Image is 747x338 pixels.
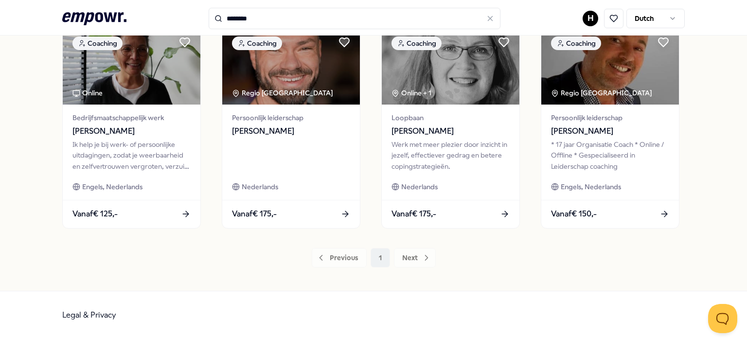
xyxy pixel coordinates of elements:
div: Ik help je bij werk- of persoonlijke uitdagingen, zodat je weerbaarheid en zelfvertrouwen vergrot... [72,139,191,172]
div: Online + 1 [391,88,431,98]
a: package imageCoachingOnlineBedrijfsmaatschappelijk werk[PERSON_NAME]Ik help je bij werk- of perso... [62,26,201,229]
div: * 17 jaar Organisatie Coach * Online / Offline * Gespecialiseerd in Leiderschap coaching [551,139,669,172]
div: Coaching [391,36,442,50]
span: Vanaf € 175,- [391,208,436,220]
div: Coaching [72,36,123,50]
span: Persoonlijk leiderschap [551,112,669,123]
span: Persoonlijk leiderschap [232,112,350,123]
span: Vanaf € 175,- [232,208,277,220]
img: package image [541,27,679,105]
a: package imageCoachingRegio [GEOGRAPHIC_DATA] Persoonlijk leiderschap[PERSON_NAME]NederlandsVanaf€... [222,26,360,229]
div: Regio [GEOGRAPHIC_DATA] [551,88,654,98]
div: Werk met meer plezier door inzicht in jezelf, effectiever gedrag en betere copingstrategieën. [391,139,510,172]
div: Online [72,88,103,98]
span: Vanaf € 125,- [72,208,118,220]
span: [PERSON_NAME] [232,125,350,138]
span: Loopbaan [391,112,510,123]
div: Coaching [551,36,601,50]
span: [PERSON_NAME] [391,125,510,138]
img: package image [382,27,519,105]
span: [PERSON_NAME] [551,125,669,138]
iframe: Help Scout Beacon - Open [708,304,737,333]
img: package image [222,27,360,105]
a: Legal & Privacy [62,310,116,320]
img: package image [63,27,200,105]
span: Nederlands [401,181,438,192]
span: Vanaf € 150,- [551,208,597,220]
div: Coaching [232,36,282,50]
span: Engels, Nederlands [561,181,621,192]
span: Nederlands [242,181,278,192]
a: package imageCoachingRegio [GEOGRAPHIC_DATA] Persoonlijk leiderschap[PERSON_NAME]* 17 jaar Organi... [541,26,679,229]
input: Search for products, categories or subcategories [209,8,500,29]
div: Regio [GEOGRAPHIC_DATA] [232,88,335,98]
span: Bedrijfsmaatschappelijk werk [72,112,191,123]
span: Engels, Nederlands [82,181,142,192]
span: [PERSON_NAME] [72,125,191,138]
a: package imageCoachingOnline + 1Loopbaan[PERSON_NAME]Werk met meer plezier door inzicht in jezelf,... [381,26,520,229]
button: H [583,11,598,26]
